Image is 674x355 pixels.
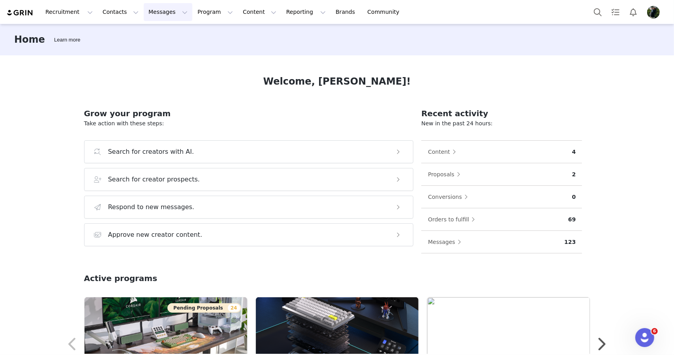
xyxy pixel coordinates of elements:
[167,303,241,313] button: Pending Proposals24
[568,215,576,224] p: 69
[84,168,414,191] button: Search for creator prospects.
[642,6,668,19] button: Profile
[108,230,203,240] h3: Approve new creator content.
[263,74,411,89] h1: Welcome, [PERSON_NAME]!
[193,3,238,21] button: Program
[98,3,143,21] button: Contacts
[108,175,200,184] h3: Search for creator prospects.
[41,3,98,21] button: Recruitment
[238,3,281,21] button: Content
[144,3,192,21] button: Messages
[84,196,414,219] button: Respond to new messages.
[84,272,158,284] h2: Active programs
[589,3,606,21] button: Search
[282,3,330,21] button: Reporting
[108,202,195,212] h3: Respond to new messages.
[53,36,82,44] div: Tooltip anchor
[428,168,464,181] button: Proposals
[428,191,472,203] button: Conversions
[363,3,408,21] a: Community
[84,119,414,128] p: Take action with these steps:
[84,140,414,163] button: Search for creators with AI.
[428,236,465,248] button: Messages
[428,213,479,226] button: Orders to fulfill
[625,3,642,21] button: Notifications
[572,170,576,179] p: 2
[421,119,582,128] p: New in the past 24 hours:
[108,147,194,157] h3: Search for creators with AI.
[84,223,414,246] button: Approve new creator content.
[635,328,654,347] iframe: Intercom live chat
[564,238,576,246] p: 123
[428,145,460,158] button: Content
[331,3,362,21] a: Brands
[647,6,660,19] img: 4a4670ff-9bcf-4b5c-9bad-ce9df6e53a7a.jpg
[572,193,576,201] p: 0
[572,148,576,156] p: 4
[651,328,658,334] span: 6
[14,32,45,47] h3: Home
[84,108,414,119] h2: Grow your program
[6,9,34,17] img: grin logo
[607,3,624,21] a: Tasks
[421,108,582,119] h2: Recent activity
